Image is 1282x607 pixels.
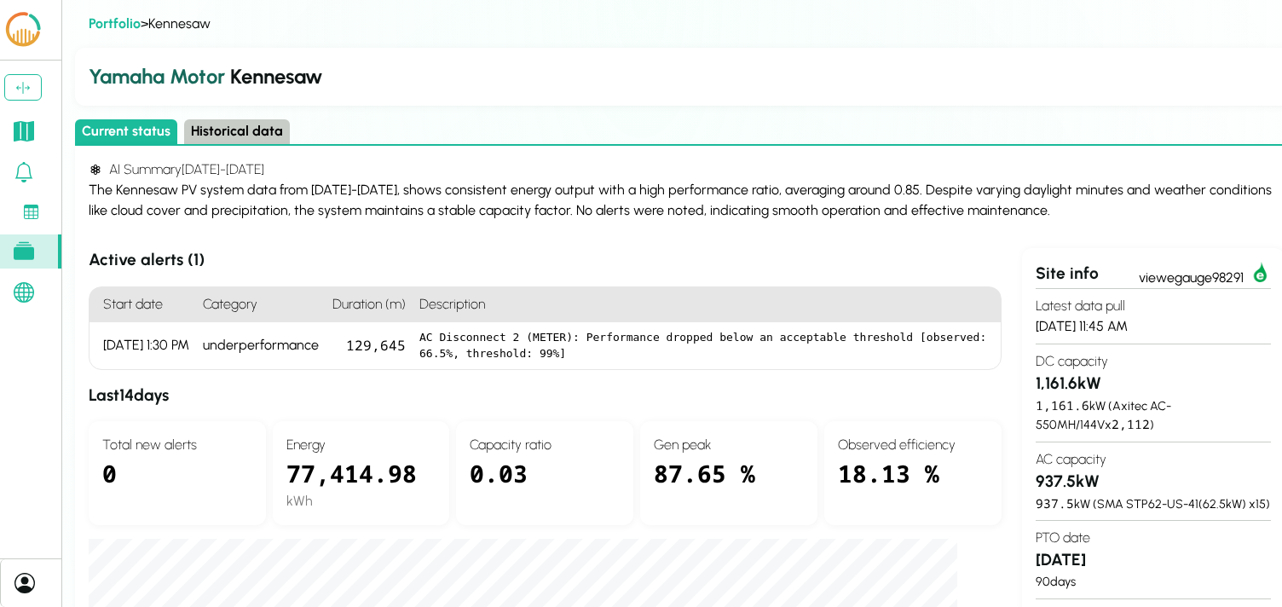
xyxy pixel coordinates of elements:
[89,15,141,32] a: Portfolio
[286,435,436,455] h4: Energy
[1036,449,1271,470] h4: AC capacity
[838,455,988,512] div: 18.13 %
[89,64,225,89] span: Yamaha Motor
[654,455,804,512] div: 87.65 %
[89,248,1002,273] h3: Active alerts ( 1 )
[89,384,1002,408] h3: Last 14 days
[1250,262,1271,282] img: egauge98291
[413,287,1001,322] h4: Description
[286,491,436,512] div: kWh
[286,455,436,491] div: 77,414.98
[1139,262,1271,288] a: viewegauge98291
[90,287,196,322] h4: Start date
[90,322,196,369] div: [DATE] 1:30 PM
[326,322,413,369] div: 129,645
[1036,351,1271,372] h4: DC capacity
[1256,496,1266,512] span: 15
[654,435,804,455] h4: Gen peak
[1036,494,1271,514] div: kW ( SMA STP62-US-41 ( 62.5 kW) x )
[196,287,326,322] h4: Category
[1036,528,1271,548] h4: PTO date
[470,435,620,455] h4: Capacity ratio
[470,455,620,512] div: 0.03
[1036,396,1271,435] div: kW ( Axitec AC-550MH/144V x )
[102,455,252,512] div: 0
[1036,397,1089,413] span: 1,161.6
[1036,573,1271,592] div: 90 days
[419,329,987,362] pre: AC Disconnect 2 (METER): Performance dropped below an acceptable threshold [observed: 66.5%, thre...
[1112,416,1150,432] span: 2,112
[196,322,326,369] div: underperformance
[75,119,177,144] button: Current status
[1036,288,1271,344] section: [DATE] 11:45 AM
[1036,548,1271,573] h3: [DATE]
[838,435,988,455] h4: Observed efficiency
[326,287,413,322] h4: Duration (m)
[3,10,43,49] img: LCOE.ai
[1036,262,1139,288] div: Site info
[1036,296,1271,316] h4: Latest data pull
[184,119,290,144] button: Historical data
[1036,495,1074,512] span: 937.5
[102,435,252,455] h4: Total new alerts
[1036,470,1271,494] h3: 937.5 kW
[1036,372,1271,396] h3: 1,161.6 kW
